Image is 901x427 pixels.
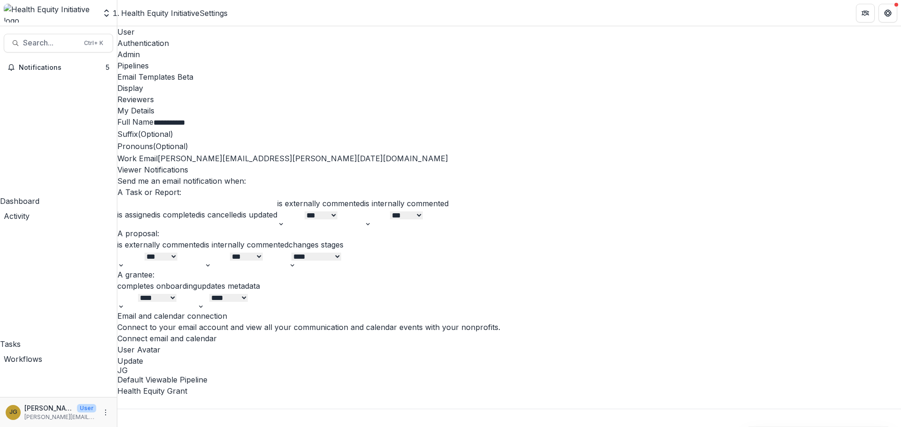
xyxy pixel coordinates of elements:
[117,385,901,397] div: Health Equity Grant
[100,4,113,22] button: Open entity switcher
[200,210,241,219] label: is cancelled
[117,142,153,151] span: Pronouns
[856,4,875,22] button: Partners
[117,71,901,82] div: Email Templates
[117,344,901,355] h2: User Avatar
[23,38,78,47] span: Search...
[117,367,901,374] div: Jenna Grant
[4,354,42,364] span: Workflows
[177,72,193,82] span: Beta
[77,404,96,412] p: User
[241,210,277,219] label: is updated
[117,240,204,249] label: is externally commented
[117,94,901,105] a: Reviewers
[100,407,111,418] button: More
[117,281,197,291] label: completes onboarding
[4,34,113,52] button: Search...
[9,409,17,415] div: Jenna Grant
[106,63,109,71] span: 5
[117,310,901,322] h2: Email and calendar connection
[24,413,96,421] p: [PERSON_NAME][EMAIL_ADDRESS][PERSON_NAME][DATE][DOMAIN_NAME]
[197,281,260,291] label: updates metadata
[117,228,901,239] h3: A proposal:
[117,117,153,127] span: Full Name
[117,129,138,139] span: Suffix
[117,60,901,71] a: Pipelines
[117,105,901,116] h2: My Details
[289,240,344,249] label: changes stages
[117,26,901,37] a: User
[19,64,106,72] span: Notifications
[155,210,200,219] label: is completed
[117,164,901,175] h2: Viewer Notifications
[4,4,96,22] img: Health Equity Initiative logo
[117,154,158,163] span: Work Email
[117,153,901,164] div: [PERSON_NAME][EMAIL_ADDRESS][PERSON_NAME][DATE][DOMAIN_NAME]
[117,374,901,385] h2: Default Viewable Pipeline
[277,199,364,208] label: is externally commented
[117,187,901,198] h3: A Task or Report:
[204,240,289,249] label: is internally commented
[117,176,246,186] span: Send me an email notification when:
[138,129,173,139] span: (Optional)
[121,7,228,19] div: Health Equity Initiative Settings
[121,7,228,19] nav: breadcrumb
[364,199,449,208] label: is internally commented
[117,355,143,367] button: Update
[117,322,901,333] p: Connect to your email account and view all your communication and calendar events with your nonpr...
[117,210,155,219] label: is assigned
[4,211,30,221] span: Activity
[24,403,73,413] p: [PERSON_NAME]
[82,38,105,48] div: Ctrl + K
[117,71,901,82] a: Email Templates Beta
[117,49,901,60] a: Admin
[117,82,901,94] a: Display
[4,60,113,75] button: Notifications5
[153,142,188,151] span: (Optional)
[117,333,217,344] button: Connect email and calendar
[117,37,901,49] a: Authentication
[117,269,901,280] h3: A grantee:
[878,4,897,22] button: Get Help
